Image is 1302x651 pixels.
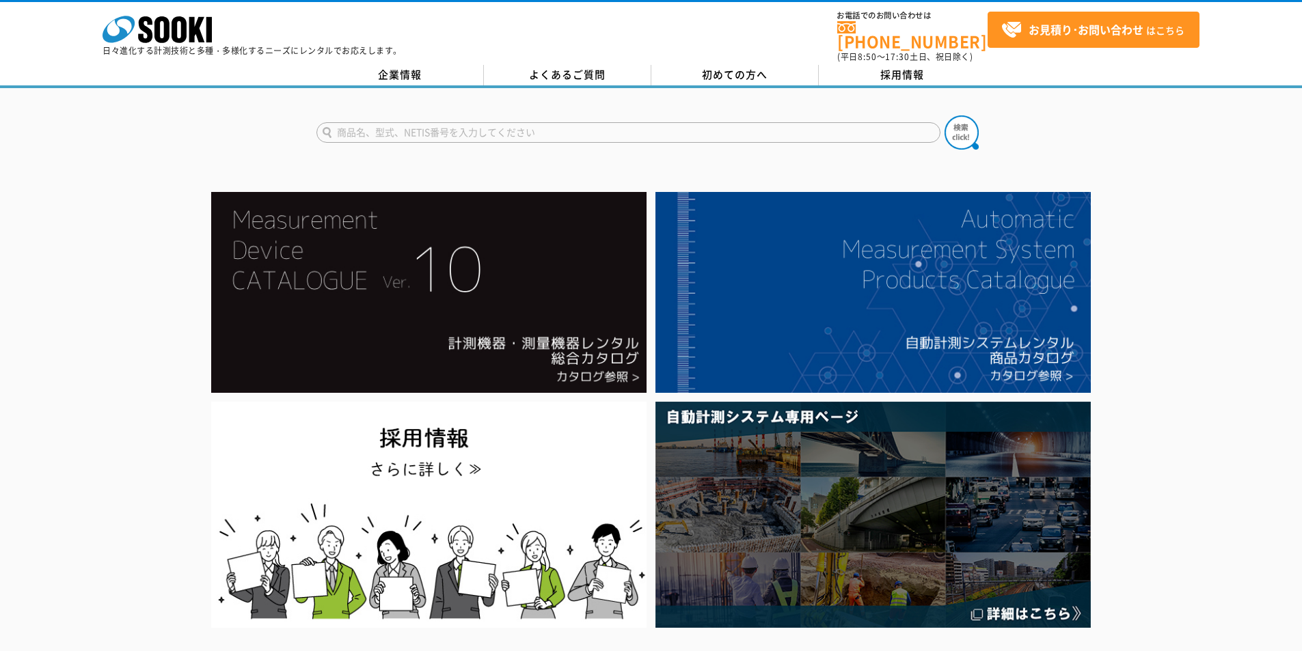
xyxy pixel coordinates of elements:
[651,65,819,85] a: 初めての方へ
[819,65,986,85] a: 採用情報
[1029,21,1143,38] strong: お見積り･お問い合わせ
[702,67,768,82] span: 初めての方へ
[945,115,979,150] img: btn_search.png
[885,51,910,63] span: 17:30
[316,65,484,85] a: 企業情報
[837,21,988,49] a: [PHONE_NUMBER]
[655,402,1091,628] img: 自動計測システム専用ページ
[103,46,402,55] p: 日々進化する計測技術と多種・多様化するニーズにレンタルでお応えします。
[837,12,988,20] span: お電話でのお問い合わせは
[1001,20,1184,40] span: はこちら
[837,51,973,63] span: (平日 ～ 土日、祝日除く)
[211,192,647,393] img: Catalog Ver10
[484,65,651,85] a: よくあるご質問
[655,192,1091,393] img: 自動計測システムカタログ
[316,122,940,143] input: 商品名、型式、NETIS番号を入力してください
[211,402,647,628] img: SOOKI recruit
[988,12,1199,48] a: お見積り･お問い合わせはこちら
[858,51,877,63] span: 8:50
